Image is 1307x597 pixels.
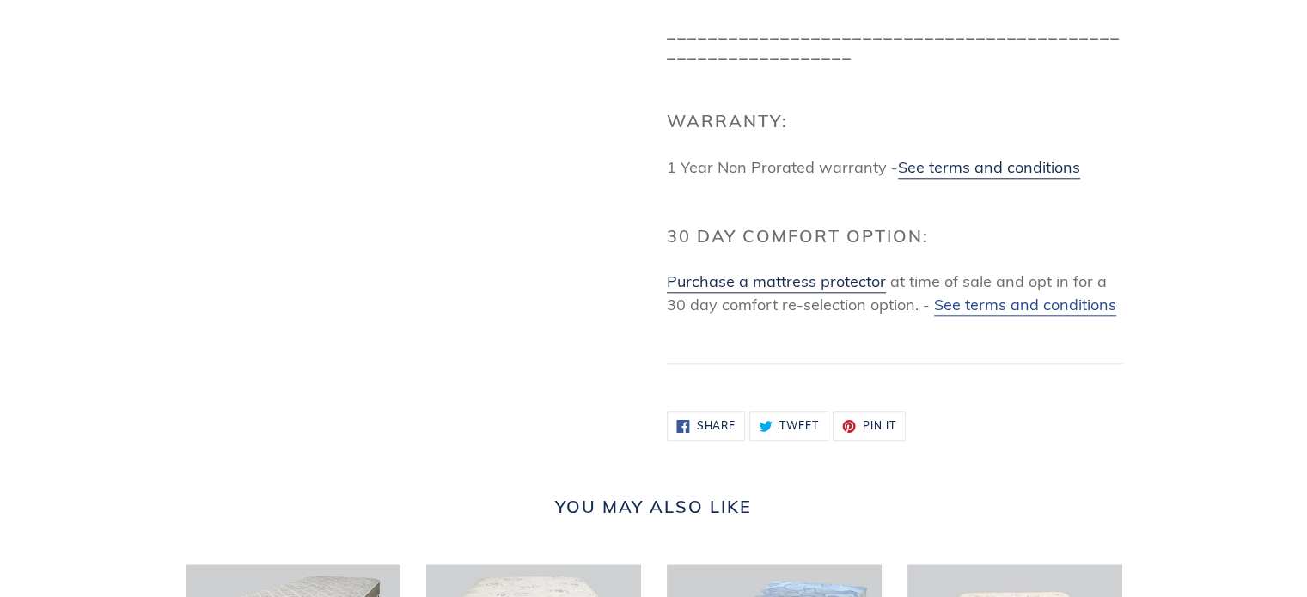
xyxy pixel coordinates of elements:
h2: You may also like [186,496,1122,517]
h2: ______________________________________________________________ [667,22,1122,64]
span: Pin it [863,421,896,431]
h2: 30 Day Comfort Option: [667,226,1122,247]
a: See terms and conditions [934,295,1116,316]
p: at time of sale and opt in for a 30 day comfort re-selection option. - [667,270,1122,316]
span: Tweet [779,421,819,431]
p: 1 Year Non Prorated warranty - [667,155,1122,179]
a: See terms and conditions [898,157,1080,179]
a: Purchase a mattress protector [667,271,886,293]
h2: Warranty: [667,111,1122,131]
span: Share [696,421,736,431]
